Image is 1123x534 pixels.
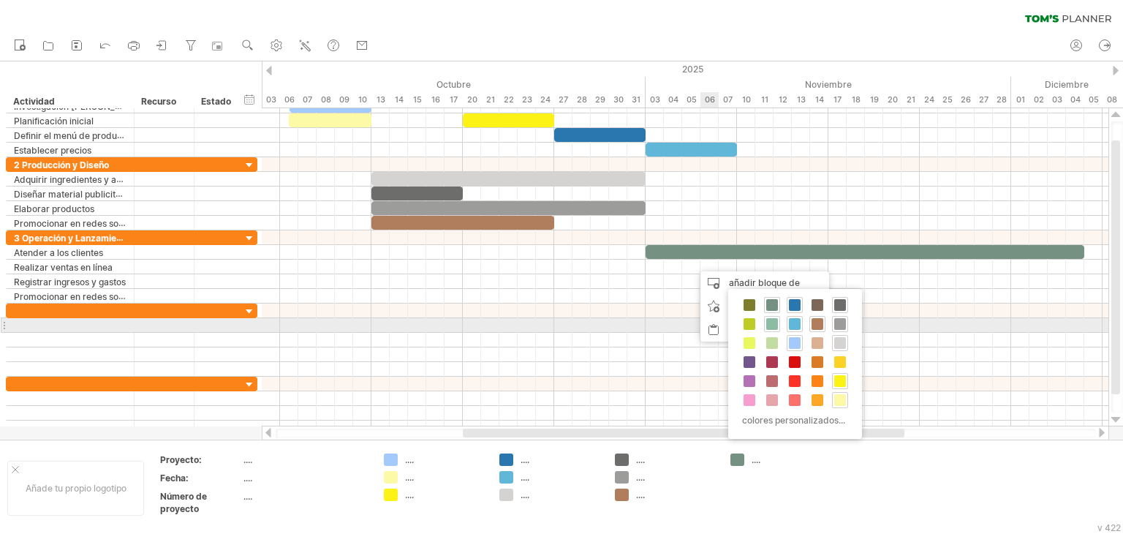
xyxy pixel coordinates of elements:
font: 29 [595,94,605,105]
div: Martes, 18 de noviembre de 2025 [847,92,865,108]
font: Atender a los clientes [14,247,103,258]
div: Viernes, 17 de octubre de 2025 [445,92,463,108]
font: .... [636,454,645,465]
font: Definir el menú de productos [14,129,135,141]
div: Lunes, 17 de noviembre de 2025 [828,92,847,108]
font: 10 [742,94,751,105]
font: 15 [413,94,422,105]
font: Estado [201,96,231,107]
div: Jueves, 27 de noviembre de 2025 [975,92,993,108]
font: Recurso [141,96,176,107]
font: 31 [632,94,640,105]
font: .... [521,489,529,500]
font: 06 [705,94,715,105]
font: Elaborar productos [14,203,94,214]
div: Jueves, 30 de octubre de 2025 [609,92,627,108]
font: 08 [1107,94,1117,105]
font: 20 [888,94,898,105]
font: 09 [339,94,349,105]
div: Jueves, 13 de noviembre de 2025 [792,92,810,108]
font: .... [243,491,252,502]
div: Lunes, 6 de octubre de 2025 [280,92,298,108]
div: Martes, 4 de noviembre de 2025 [664,92,682,108]
font: 06 [284,94,295,105]
div: Martes, 14 de octubre de 2025 [390,92,408,108]
font: 18 [852,94,861,105]
font: 27 [559,94,568,105]
font: 20 [467,94,477,105]
font: Noviembre [805,79,852,90]
font: 10 [358,94,367,105]
div: Martes, 2 de diciembre de 2025 [1029,92,1048,108]
div: Viernes, 14 de noviembre de 2025 [810,92,828,108]
font: 27 [979,94,988,105]
font: Añade tu propio logotipo [26,483,126,494]
div: Lunes, 27 de octubre de 2025 [554,92,572,108]
font: 2 Producción y Diseño [14,159,109,170]
font: 03 [1052,94,1062,105]
div: Lunes, 3 de noviembre de 2025 [646,92,664,108]
div: Miércoles, 29 de octubre de 2025 [591,92,609,108]
div: Jueves, 23 de octubre de 2025 [518,92,536,108]
div: Viernes, 7 de noviembre de 2025 [719,92,737,108]
font: Diseñar material publicitario [14,188,132,200]
div: Lunes, 24 de noviembre de 2025 [920,92,938,108]
font: 21 [486,94,495,105]
font: Promocionar en redes sociales [14,290,143,302]
font: 23 [522,94,532,105]
div: Miércoles, 15 de octubre de 2025 [408,92,426,108]
font: 03 [650,94,660,105]
div: Miércoles, 26 de noviembre de 2025 [956,92,975,108]
font: Actividad [13,96,55,107]
font: 14 [395,94,404,105]
div: Miércoles, 22 de octubre de 2025 [499,92,518,108]
div: Miércoles, 8 de octubre de 2025 [317,92,335,108]
font: 03 [266,94,276,105]
div: Miércoles, 12 de noviembre de 2025 [774,92,792,108]
div: Lunes, 20 de octubre de 2025 [463,92,481,108]
font: 3 Operación y Lanzamiento [14,232,130,244]
div: Miércoles, 5 de noviembre de 2025 [682,92,700,108]
div: Jueves, 9 de octubre de 2025 [335,92,353,108]
div: Viernes, 24 de octubre de 2025 [536,92,554,108]
font: Fecha: [160,473,189,484]
div: Viernes, 21 de noviembre de 2025 [901,92,920,108]
div: Viernes, 28 de noviembre de 2025 [993,92,1011,108]
font: 21 [907,94,915,105]
font: 13 [797,94,806,105]
font: Adquirir ingredientes y asegurar proveedores [14,173,204,185]
font: .... [636,472,645,483]
div: Noviembre de 2025 [646,77,1011,92]
font: Número de proyecto [160,491,207,514]
font: Realizar ventas en línea [14,262,113,273]
font: 02 [1034,94,1044,105]
font: .... [521,454,529,465]
font: Octubre [436,79,471,90]
div: Viernes, 10 de octubre de 2025 [353,92,371,108]
div: Octubre de 2025 [225,77,646,92]
font: 08 [321,94,331,105]
div: Lunes, 13 de octubre de 2025 [371,92,390,108]
font: 17 [833,94,842,105]
font: 04 [668,94,678,105]
font: 07 [723,94,733,105]
font: .... [752,454,760,465]
font: 05 [1089,94,1099,105]
div: Viernes, 31 de octubre de 2025 [627,92,646,108]
div: Martes, 7 de octubre de 2025 [298,92,317,108]
div: Jueves, 4 de diciembre de 2025 [1066,92,1084,108]
font: .... [405,489,414,500]
div: Viernes, 5 de diciembre de 2025 [1084,92,1103,108]
font: 13 [377,94,385,105]
div: Lunes, 10 de noviembre de 2025 [737,92,755,108]
font: Diciembre [1045,79,1089,90]
font: 11 [761,94,768,105]
div: Martes, 21 de octubre de 2025 [481,92,499,108]
font: 24 [540,94,551,105]
font: 26 [961,94,971,105]
font: 28 [997,94,1007,105]
div: Lunes, 8 de diciembre de 2025 [1103,92,1121,108]
font: 04 [1070,94,1081,105]
div: Jueves, 20 de noviembre de 2025 [883,92,901,108]
font: Proyecto: [160,454,202,465]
